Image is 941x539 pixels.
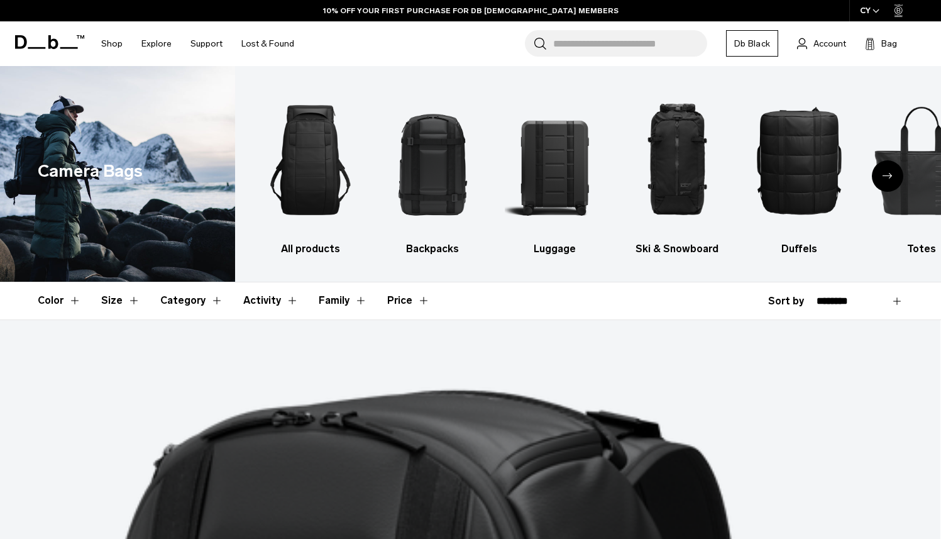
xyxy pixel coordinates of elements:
[260,85,360,257] li: 1 / 10
[872,160,903,192] div: Next slide
[260,85,360,235] img: Db
[881,37,897,50] span: Bag
[865,36,897,51] button: Bag
[726,30,778,57] a: Db Black
[260,242,360,257] h3: All products
[241,21,294,66] a: Lost & Found
[627,85,727,235] img: Db
[243,282,299,319] button: Toggle Filter
[92,21,304,66] nav: Main Navigation
[38,158,143,184] h1: Camera Bags
[190,21,223,66] a: Support
[141,21,172,66] a: Explore
[383,85,483,257] li: 2 / 10
[160,282,223,319] button: Toggle Filter
[323,5,619,16] a: 10% OFF YOUR FIRST PURCHASE FOR DB [DEMOGRAPHIC_DATA] MEMBERS
[749,85,849,257] li: 5 / 10
[260,85,360,257] a: Db All products
[749,85,849,235] img: Db
[505,85,605,235] img: Db
[627,85,727,257] a: Db Ski & Snowboard
[505,85,605,257] a: Db Luggage
[749,242,849,257] h3: Duffels
[319,282,367,319] button: Toggle Filter
[749,85,849,257] a: Db Duffels
[101,282,140,319] button: Toggle Filter
[101,21,123,66] a: Shop
[505,242,605,257] h3: Luggage
[387,282,430,319] button: Toggle Price
[383,85,483,235] img: Db
[627,85,727,257] li: 4 / 10
[38,282,81,319] button: Toggle Filter
[797,36,846,51] a: Account
[627,242,727,257] h3: Ski & Snowboard
[383,242,483,257] h3: Backpacks
[383,85,483,257] a: Db Backpacks
[813,37,846,50] span: Account
[505,85,605,257] li: 3 / 10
